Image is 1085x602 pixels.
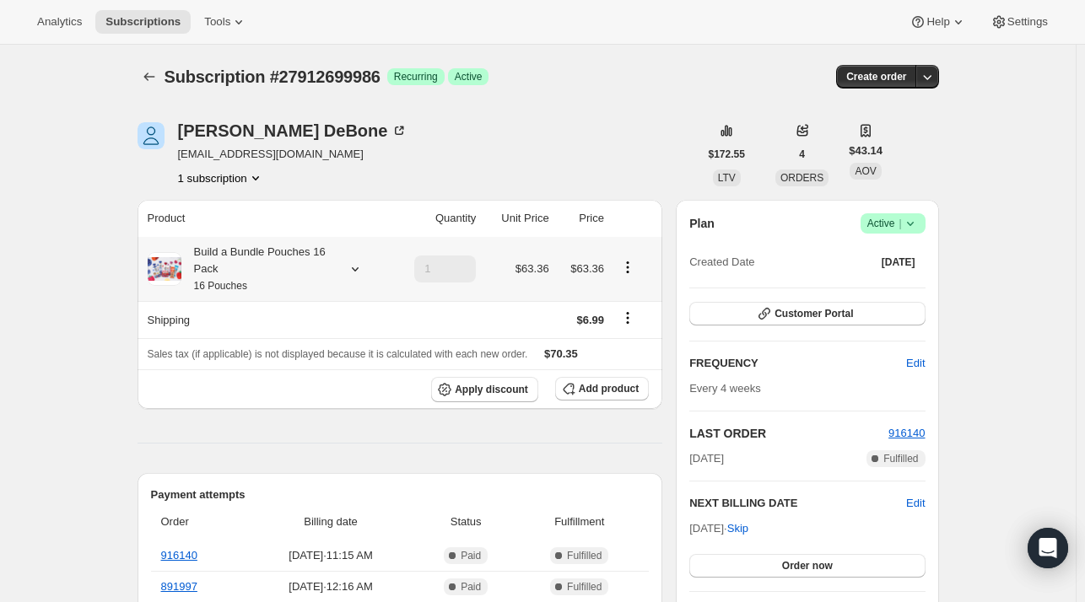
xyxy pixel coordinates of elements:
span: $172.55 [709,148,745,161]
th: Order [151,503,246,540]
div: Open Intercom Messenger [1028,528,1068,568]
span: [DATE] [882,255,915,269]
span: Subscriptions [105,15,181,29]
a: 891997 [161,580,197,593]
span: Sales tax (if applicable) is not displayed because it is calculated with each new order. [148,348,528,360]
button: Analytics [27,10,92,34]
span: Help [926,15,949,29]
span: Subscription #27912699986 [165,67,381,86]
th: Price [554,200,609,237]
span: $6.99 [576,314,604,326]
span: Fulfilled [567,549,602,562]
span: [DATE] · 11:15 AM [250,547,412,564]
button: 4 [789,142,815,166]
button: 916140 [888,425,925,442]
th: Quantity [391,200,481,237]
span: Status [422,513,510,530]
span: $63.36 [516,262,549,275]
th: Product [138,200,391,237]
button: Settings [980,10,1058,34]
span: | [899,217,901,230]
span: Add product [579,382,639,395]
button: Edit [906,495,925,512]
span: Create order [846,70,906,83]
button: Product actions [614,258,641,277]
span: Created Date [689,254,754,271]
span: Fulfilled [883,452,918,465]
button: Subscriptions [138,65,161,89]
span: ORDERS [780,172,823,184]
button: Order now [689,554,925,578]
div: Build a Bundle Pouches 16 Pack [181,244,333,294]
span: Stephanie DeBone [138,122,165,149]
button: Product actions [178,169,264,186]
h2: FREQUENCY [689,355,906,372]
button: Subscriptions [95,10,191,34]
span: Paid [461,549,481,562]
a: 916140 [888,427,925,439]
a: 916140 [161,549,197,562]
span: Paid [461,580,481,594]
span: Recurring [394,70,438,83]
button: Add product [555,377,649,400]
span: [DATE] · [689,522,748,535]
h2: LAST ORDER [689,425,888,442]
span: Apply discount [455,383,528,396]
button: Skip [717,515,758,542]
span: 4 [799,148,805,161]
span: $63.36 [570,262,604,275]
span: $70.35 [544,347,578,360]
span: Fulfillment [520,513,639,530]
button: Tools [194,10,257,34]
button: Create order [836,65,916,89]
span: Settings [1007,15,1048,29]
span: Tools [204,15,230,29]
button: Customer Portal [689,302,925,325]
span: [DATE] [689,450,724,467]
h2: Plan [689,215,715,232]
span: Edit [906,355,925,372]
span: Fulfilled [567,580,602,594]
small: 16 Pouches [194,280,247,292]
span: Active [867,215,919,232]
button: Apply discount [431,377,538,402]
h2: NEXT BILLING DATE [689,495,906,512]
span: LTV [718,172,736,184]
span: [EMAIL_ADDRESS][DOMAIN_NAME] [178,146,408,163]
span: Every 4 weeks [689,382,761,395]
th: Shipping [138,301,391,338]
button: Help [899,10,976,34]
span: Active [455,70,483,83]
button: Edit [896,350,935,377]
span: Customer Portal [775,307,853,320]
h2: Payment attempts [151,486,650,503]
th: Unit Price [481,200,553,237]
span: Billing date [250,513,412,530]
span: Order now [782,559,833,572]
button: Shipping actions [614,309,641,327]
span: Analytics [37,15,82,29]
span: Skip [727,520,748,537]
span: $43.14 [849,142,883,159]
span: [DATE] · 12:16 AM [250,578,412,595]
button: $172.55 [699,142,755,166]
div: [PERSON_NAME] DeBone [178,122,408,139]
button: [DATE] [872,250,926,274]
span: AOV [855,165,876,177]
